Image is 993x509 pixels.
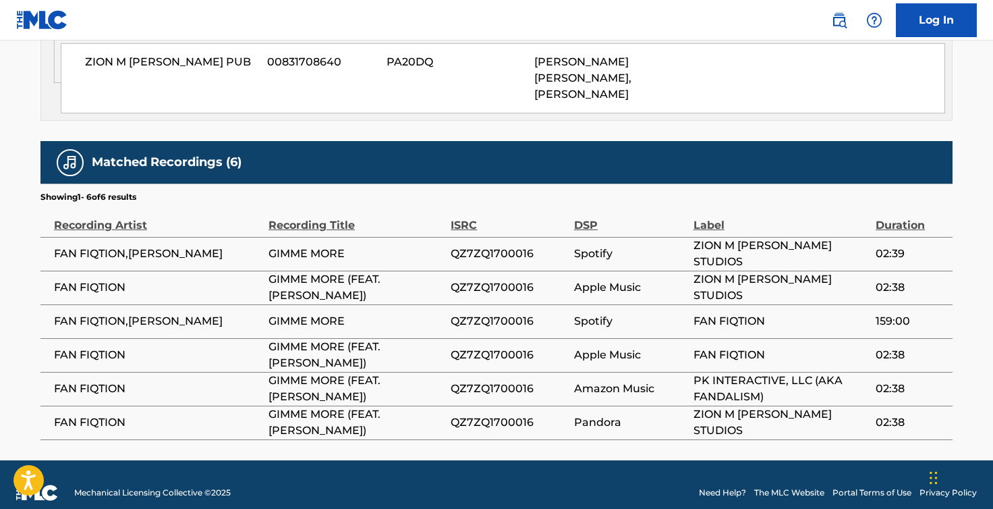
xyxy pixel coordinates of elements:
[919,487,977,499] a: Privacy Policy
[876,203,946,234] div: Duration
[930,458,938,498] div: Drag
[54,279,262,296] span: FAN FIQTION
[896,3,977,37] a: Log In
[876,414,946,431] span: 02:38
[574,381,687,397] span: Amazon Music
[876,347,946,363] span: 02:38
[861,7,888,34] div: Help
[451,347,567,363] span: QZ7ZQ1700016
[693,313,869,329] span: FAN FIQTION
[451,279,567,296] span: QZ7ZQ1700016
[268,246,444,262] span: GIMME MORE
[451,381,567,397] span: QZ7ZQ1700016
[451,203,567,234] div: ISRC
[268,313,444,329] span: GIMME MORE
[574,414,687,431] span: Pandora
[693,373,869,405] span: PK INTERACTIVE, LLC (AKA FANDALISM)
[16,485,58,501] img: logo
[574,203,687,234] div: DSP
[831,12,847,28] img: search
[693,203,869,234] div: Label
[54,203,262,234] div: Recording Artist
[451,414,567,431] span: QZ7ZQ1700016
[62,155,78,171] img: Matched Recordings
[16,10,68,30] img: MLC Logo
[574,246,687,262] span: Spotify
[85,54,257,70] span: ZION M [PERSON_NAME] PUB
[268,271,444,304] span: GIMME MORE (FEAT. [PERSON_NAME])
[832,487,911,499] a: Portal Terms of Use
[268,203,444,234] div: Recording Title
[268,406,444,439] span: GIMME MORE (FEAT. [PERSON_NAME])
[534,55,631,101] span: [PERSON_NAME] [PERSON_NAME], [PERSON_NAME]
[54,246,262,262] span: FAN FIQTION,[PERSON_NAME]
[574,279,687,296] span: Apple Music
[699,487,746,499] a: Need Help?
[54,347,262,363] span: FAN FIQTION
[693,238,869,270] span: ZION M [PERSON_NAME] STUDIOS
[451,313,567,329] span: QZ7ZQ1700016
[876,279,946,296] span: 02:38
[54,313,262,329] span: FAN FIQTION,[PERSON_NAME]
[826,7,853,34] a: Public Search
[693,406,869,439] span: ZION M [PERSON_NAME] STUDIOS
[693,271,869,304] span: ZION M [PERSON_NAME] STUDIOS
[267,54,376,70] span: 00831708640
[74,487,231,499] span: Mechanical Licensing Collective © 2025
[574,313,687,329] span: Spotify
[876,381,946,397] span: 02:38
[693,347,869,363] span: FAN FIQTION
[451,246,567,262] span: QZ7ZQ1700016
[268,373,444,405] span: GIMME MORE (FEAT. [PERSON_NAME])
[268,339,444,371] span: GIMME MORE (FEAT. [PERSON_NAME])
[574,347,687,363] span: Apple Music
[387,54,524,70] span: PA20DQ
[866,12,882,28] img: help
[754,487,824,499] a: The MLC Website
[876,313,946,329] span: 159:00
[92,155,242,170] h5: Matched Recordings (6)
[926,444,993,509] iframe: Chat Widget
[40,191,136,203] p: Showing 1 - 6 of 6 results
[54,414,262,431] span: FAN FIQTION
[54,381,262,397] span: FAN FIQTION
[876,246,946,262] span: 02:39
